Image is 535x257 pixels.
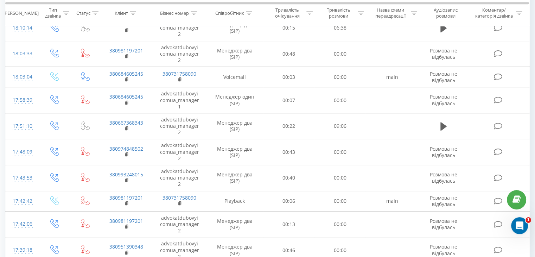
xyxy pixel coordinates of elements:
[115,10,128,16] div: Клієнт
[109,171,143,178] a: 380993248015
[430,218,457,231] span: Розмова не відбулась
[13,47,31,61] div: 18:03:33
[511,217,528,234] iframe: Intercom live chat
[163,70,196,77] a: 380731758090
[314,139,365,165] td: 00:00
[153,113,206,139] td: advokatdubovyicomua_manager2
[13,145,31,159] div: 17:48:09
[13,21,31,35] div: 18:10:14
[153,15,206,41] td: advokatdubovyicomua_manager2
[206,191,263,211] td: Playback
[314,41,365,67] td: 00:00
[206,67,263,87] td: Voicemail
[109,218,143,224] a: 380981197201
[270,7,305,19] div: Тривалість очікування
[160,10,189,16] div: Бізнес номер
[13,70,31,84] div: 18:03:04
[13,119,31,133] div: 17:51:10
[206,165,263,191] td: Менеджер два (SIP)
[425,7,466,19] div: Аудіозапис розмови
[109,70,143,77] a: 380684605245
[206,211,263,237] td: Менеджер два (SIP)
[153,211,206,237] td: advokatdubovyicomua_manager2
[44,7,61,19] div: Тип дзвінка
[263,139,314,165] td: 00:43
[314,87,365,113] td: 00:00
[206,41,263,67] td: Менеджер два (SIP)
[109,243,143,250] a: 380951390348
[263,211,314,237] td: 00:13
[473,7,514,19] div: Коментар/категорія дзвінка
[109,119,143,126] a: 380667368343
[206,15,263,41] td: Менеджер два (SIP)
[263,113,314,139] td: 00:22
[13,217,31,231] div: 17:42:06
[263,191,314,211] td: 00:06
[314,165,365,191] td: 00:00
[314,15,365,41] td: 06:38
[372,7,409,19] div: Назва схеми переадресації
[526,217,531,223] span: 1
[109,93,143,100] a: 380684605245
[321,7,356,19] div: Тривалість розмови
[263,41,314,67] td: 00:48
[206,113,263,139] td: Менеджер два (SIP)
[430,243,457,256] span: Розмова не відбулась
[163,194,196,201] a: 380731758090
[109,145,143,152] a: 380974848502
[430,70,457,83] span: Розмова не відбулась
[109,194,143,201] a: 380981197201
[13,171,31,185] div: 17:43:53
[430,93,457,106] span: Розмова не відбулась
[153,87,206,113] td: advokatdubovyicomua_manager1
[215,10,244,16] div: Співробітник
[314,113,365,139] td: 09:06
[153,165,206,191] td: advokatdubovyicomua_manager2
[365,191,419,211] td: main
[430,171,457,184] span: Розмова не відбулась
[430,145,457,158] span: Розмова не відбулась
[365,67,419,87] td: main
[206,87,263,113] td: Менеджер один (SIP)
[430,194,457,207] span: Розмова не відбулась
[206,139,263,165] td: Менеджер два (SIP)
[13,194,31,208] div: 17:42:42
[263,67,314,87] td: 00:03
[263,165,314,191] td: 00:40
[3,10,39,16] div: [PERSON_NAME]
[13,243,31,257] div: 17:39:18
[314,211,365,237] td: 00:00
[263,87,314,113] td: 00:07
[263,15,314,41] td: 00:15
[13,93,31,107] div: 17:58:39
[153,41,206,67] td: advokatdubovyicomua_manager2
[430,47,457,60] span: Розмова не відбулась
[109,47,143,54] a: 380981197201
[153,139,206,165] td: advokatdubovyicomua_manager2
[76,10,90,16] div: Статус
[314,67,365,87] td: 00:00
[314,191,365,211] td: 00:00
